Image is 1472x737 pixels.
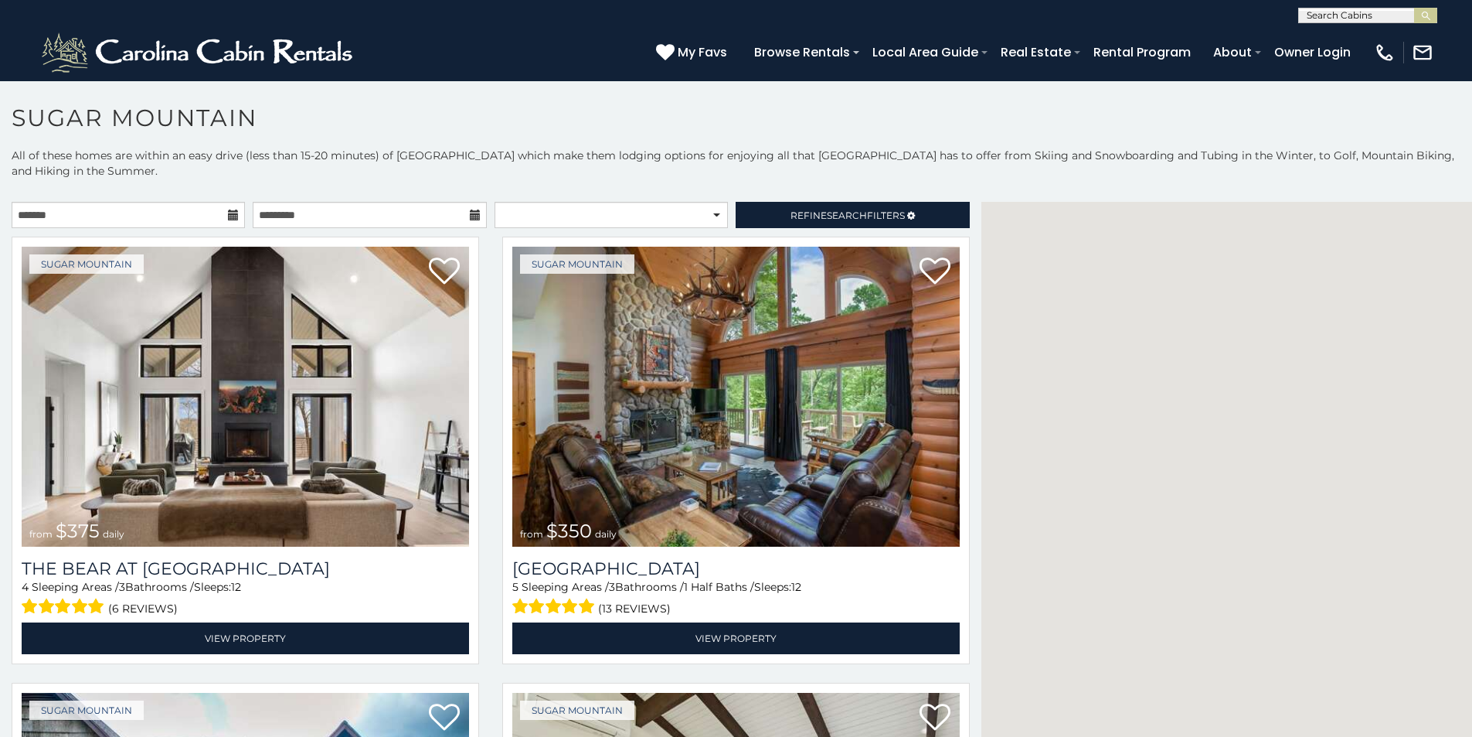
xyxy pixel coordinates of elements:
span: 4 [22,580,29,594]
a: RefineSearchFilters [736,202,969,228]
a: from $350 daily [512,247,960,547]
a: Real Estate [993,39,1079,66]
span: (13 reviews) [598,599,671,619]
span: Search [827,210,867,221]
span: $375 [56,520,100,542]
span: from [29,528,53,540]
img: 1714387646_thumbnail.jpeg [22,247,469,547]
div: Sleeping Areas / Bathrooms / Sleeps: [512,579,960,619]
span: 5 [512,580,518,594]
span: from [520,528,543,540]
a: from $375 daily [22,247,469,547]
a: Sugar Mountain [29,254,144,274]
a: Local Area Guide [865,39,986,66]
a: About [1205,39,1260,66]
a: Browse Rentals [746,39,858,66]
img: White-1-2.png [39,29,359,76]
a: Sugar Mountain [29,701,144,720]
span: 12 [791,580,801,594]
h3: Grouse Moor Lodge [512,558,960,579]
span: 3 [609,580,615,594]
span: My Favs [678,43,727,62]
a: Owner Login [1266,39,1358,66]
a: My Favs [656,43,731,63]
img: mail-regular-white.png [1412,42,1433,63]
span: 12 [231,580,241,594]
a: Sugar Mountain [520,254,634,274]
h3: The Bear At Sugar Mountain [22,558,469,579]
span: $350 [546,520,592,542]
span: daily [595,528,617,540]
img: phone-regular-white.png [1374,42,1396,63]
a: Add to favorites [429,702,460,735]
a: The Bear At [GEOGRAPHIC_DATA] [22,558,469,579]
a: Sugar Mountain [520,701,634,720]
a: Add to favorites [920,256,950,288]
a: View Property [22,623,469,654]
span: 1 Half Baths / [684,580,754,594]
img: 1714398141_thumbnail.jpeg [512,247,960,547]
div: Sleeping Areas / Bathrooms / Sleeps: [22,579,469,619]
a: View Property [512,623,960,654]
span: Refine Filters [790,210,905,221]
span: (6 reviews) [108,599,178,619]
span: daily [103,528,124,540]
a: Add to favorites [429,256,460,288]
a: Add to favorites [920,702,950,735]
a: Rental Program [1086,39,1198,66]
a: [GEOGRAPHIC_DATA] [512,558,960,579]
span: 3 [119,580,125,594]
